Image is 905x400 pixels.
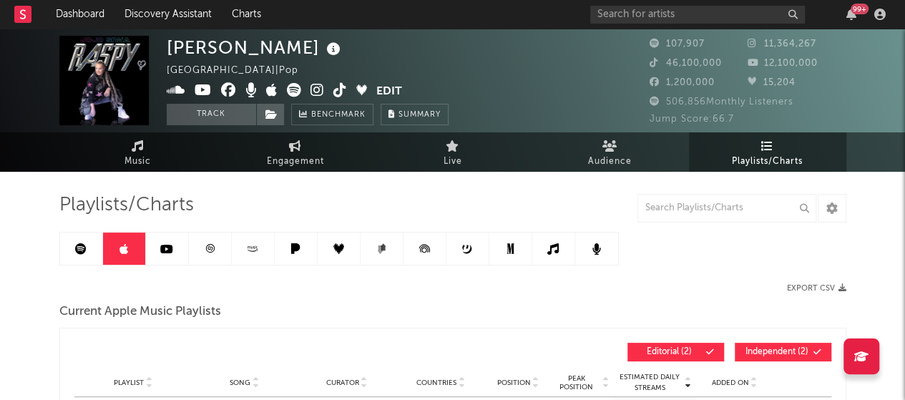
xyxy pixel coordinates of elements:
[376,83,402,101] button: Edit
[650,39,705,49] span: 107,907
[588,153,632,170] span: Audience
[59,197,194,214] span: Playlists/Charts
[732,153,803,170] span: Playlists/Charts
[650,97,793,107] span: 506,856 Monthly Listeners
[59,303,221,321] span: Current Apple Music Playlists
[744,348,810,356] span: Independent ( 2 )
[650,114,734,124] span: Jump Score: 66.7
[532,132,689,172] a: Audience
[326,379,359,387] span: Curator
[590,6,805,24] input: Search for artists
[167,104,256,125] button: Track
[617,372,683,394] span: Estimated Daily Streams
[167,36,344,59] div: [PERSON_NAME]
[552,374,601,391] span: Peak Position
[311,107,366,124] span: Benchmark
[851,4,869,14] div: 99 +
[217,132,374,172] a: Engagement
[689,132,846,172] a: Playlists/Charts
[846,9,856,20] button: 99+
[748,78,796,87] span: 15,204
[444,153,462,170] span: Live
[637,348,703,356] span: Editorial ( 2 )
[627,343,724,361] button: Editorial(2)
[650,59,722,68] span: 46,100,000
[291,104,373,125] a: Benchmark
[748,39,816,49] span: 11,364,267
[416,379,456,387] span: Countries
[398,111,441,119] span: Summary
[650,78,715,87] span: 1,200,000
[114,379,144,387] span: Playlist
[637,194,816,223] input: Search Playlists/Charts
[59,132,217,172] a: Music
[167,62,315,79] div: [GEOGRAPHIC_DATA] | Pop
[497,379,531,387] span: Position
[230,379,250,387] span: Song
[712,379,749,387] span: Added On
[748,59,818,68] span: 12,100,000
[735,343,831,361] button: Independent(2)
[124,153,151,170] span: Music
[381,104,449,125] button: Summary
[267,153,324,170] span: Engagement
[787,284,846,293] button: Export CSV
[374,132,532,172] a: Live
